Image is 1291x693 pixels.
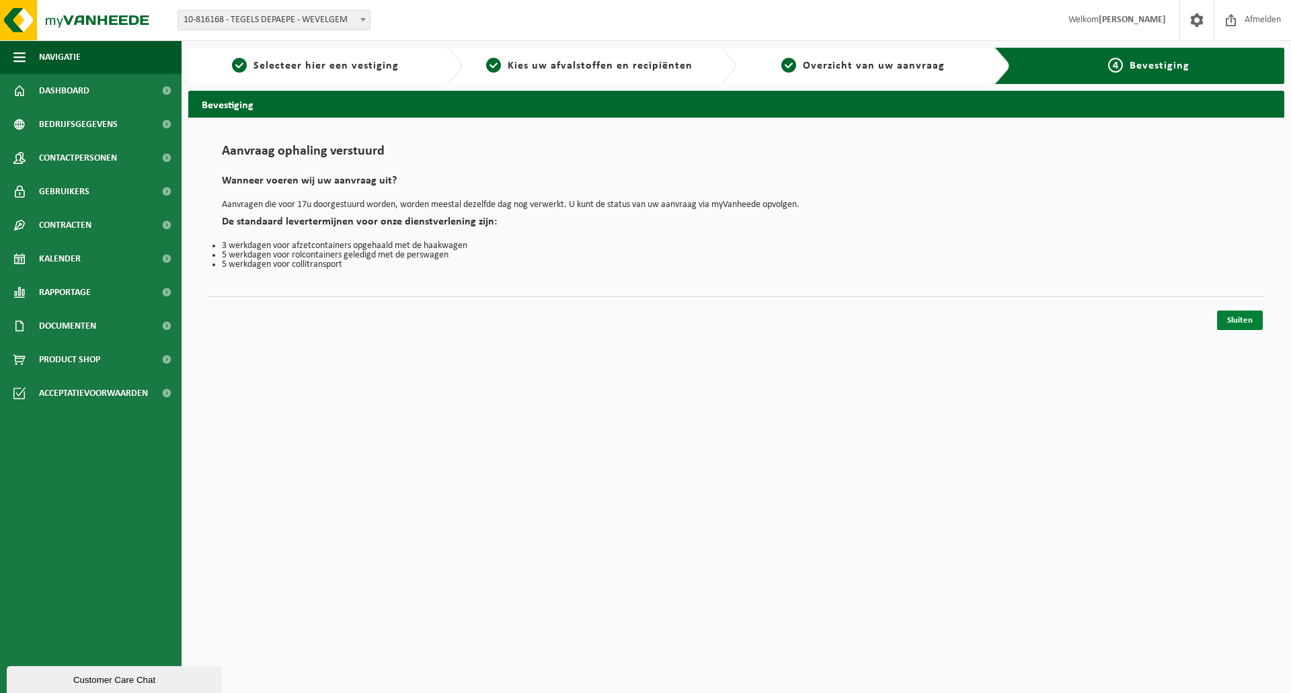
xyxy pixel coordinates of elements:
[39,141,117,175] span: Contactpersonen
[39,276,91,309] span: Rapportage
[1108,58,1123,73] span: 4
[743,58,984,74] a: 3Overzicht van uw aanvraag
[1130,60,1189,71] span: Bevestiging
[222,175,1251,194] h2: Wanneer voeren wij uw aanvraag uit?
[39,343,100,376] span: Product Shop
[1099,15,1166,25] strong: [PERSON_NAME]
[39,309,96,343] span: Documenten
[222,216,1251,235] h2: De standaard levertermijnen voor onze dienstverlening zijn:
[222,241,1251,251] li: 3 werkdagen voor afzetcontainers opgehaald met de haakwagen
[39,208,91,242] span: Contracten
[39,74,89,108] span: Dashboard
[222,200,1251,210] p: Aanvragen die voor 17u doorgestuurd worden, worden meestal dezelfde dag nog verwerkt. U kunt de s...
[39,242,81,276] span: Kalender
[39,108,118,141] span: Bedrijfsgegevens
[188,91,1284,117] h2: Bevestiging
[39,175,89,208] span: Gebruikers
[7,663,225,693] iframe: chat widget
[178,11,370,30] span: 10-816168 - TEGELS DEPAEPE - WEVELGEM
[253,60,399,71] span: Selecteer hier een vestiging
[803,60,945,71] span: Overzicht van uw aanvraag
[222,260,1251,270] li: 5 werkdagen voor collitransport
[178,10,370,30] span: 10-816168 - TEGELS DEPAEPE - WEVELGEM
[195,58,436,74] a: 1Selecteer hier een vestiging
[39,376,148,410] span: Acceptatievoorwaarden
[508,60,693,71] span: Kies uw afvalstoffen en recipiënten
[222,251,1251,260] li: 5 werkdagen voor rolcontainers geledigd met de perswagen
[1217,311,1263,330] a: Sluiten
[232,58,247,73] span: 1
[39,40,81,74] span: Navigatie
[222,145,1251,165] h1: Aanvraag ophaling verstuurd
[469,58,710,74] a: 2Kies uw afvalstoffen en recipiënten
[486,58,501,73] span: 2
[781,58,796,73] span: 3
